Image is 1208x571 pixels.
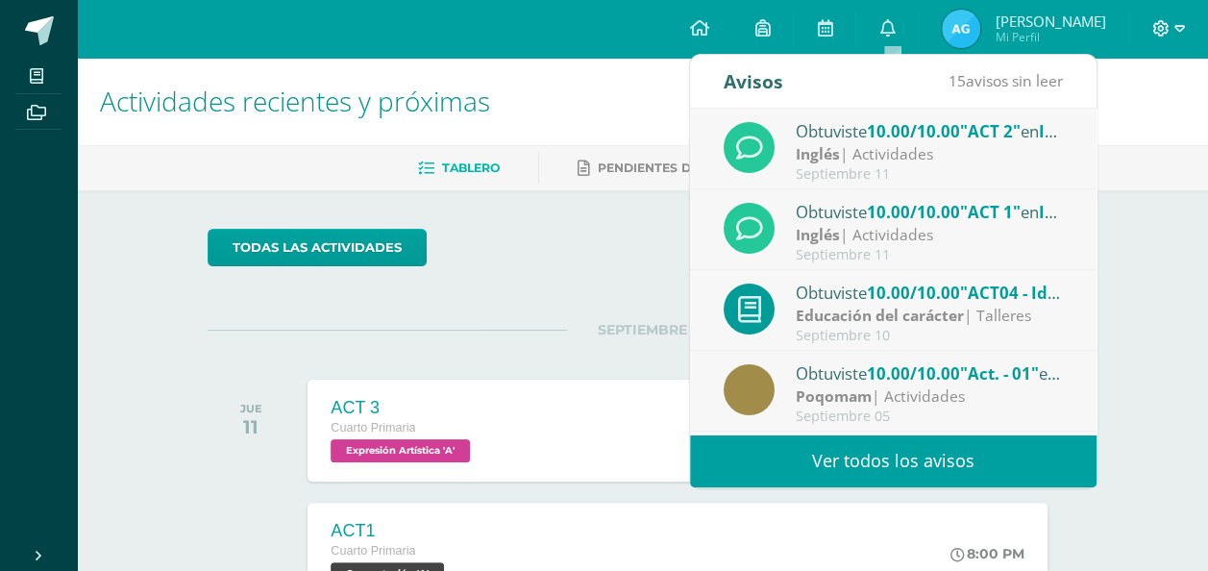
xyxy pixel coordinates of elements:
[567,321,718,338] span: SEPTIEMBRE
[796,143,1063,165] div: | Actividades
[796,224,840,245] strong: Inglés
[208,229,427,266] a: todas las Actividades
[796,247,1063,263] div: Septiembre 11
[796,118,1063,143] div: Obtuviste en
[949,70,1063,91] span: avisos sin leer
[724,55,783,108] div: Avisos
[1039,120,1086,142] span: Inglés
[796,143,840,164] strong: Inglés
[960,282,1118,304] span: "ACT04 - Identidad"
[995,29,1105,45] span: Mi Perfil
[796,166,1063,183] div: Septiembre 11
[796,199,1063,224] div: Obtuviste en
[867,282,960,304] span: 10.00/10.00
[418,153,500,184] a: Tablero
[331,439,470,462] span: Expresión Artística 'A'
[995,12,1105,31] span: [PERSON_NAME]
[867,120,960,142] span: 10.00/10.00
[960,120,1021,142] span: "ACT 2"
[331,544,415,558] span: Cuarto Primaria
[100,83,490,119] span: Actividades recientes y próximas
[796,409,1063,425] div: Septiembre 05
[796,305,964,326] strong: Educación del carácter
[240,415,262,438] div: 11
[331,521,449,541] div: ACT1
[1039,201,1086,223] span: Inglés
[796,305,1063,327] div: | Talleres
[690,434,1097,487] a: Ver todos los avisos
[960,201,1021,223] span: "ACT 1"
[796,360,1063,385] div: Obtuviste en
[442,161,500,175] span: Tablero
[796,224,1063,246] div: | Actividades
[960,362,1039,385] span: "Act. - 01"
[942,10,980,48] img: 1a51daa7846d9dc1bea277efd10f0e4a.png
[578,153,762,184] a: Pendientes de entrega
[240,402,262,415] div: JUE
[796,280,1063,305] div: Obtuviste en
[331,421,415,434] span: Cuarto Primaria
[867,362,960,385] span: 10.00/10.00
[796,328,1063,344] div: Septiembre 10
[796,385,1063,408] div: | Actividades
[598,161,762,175] span: Pendientes de entrega
[331,398,475,418] div: ACT 3
[867,201,960,223] span: 10.00/10.00
[950,545,1024,562] div: 8:00 PM
[949,70,966,91] span: 15
[796,385,872,407] strong: Poqomam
